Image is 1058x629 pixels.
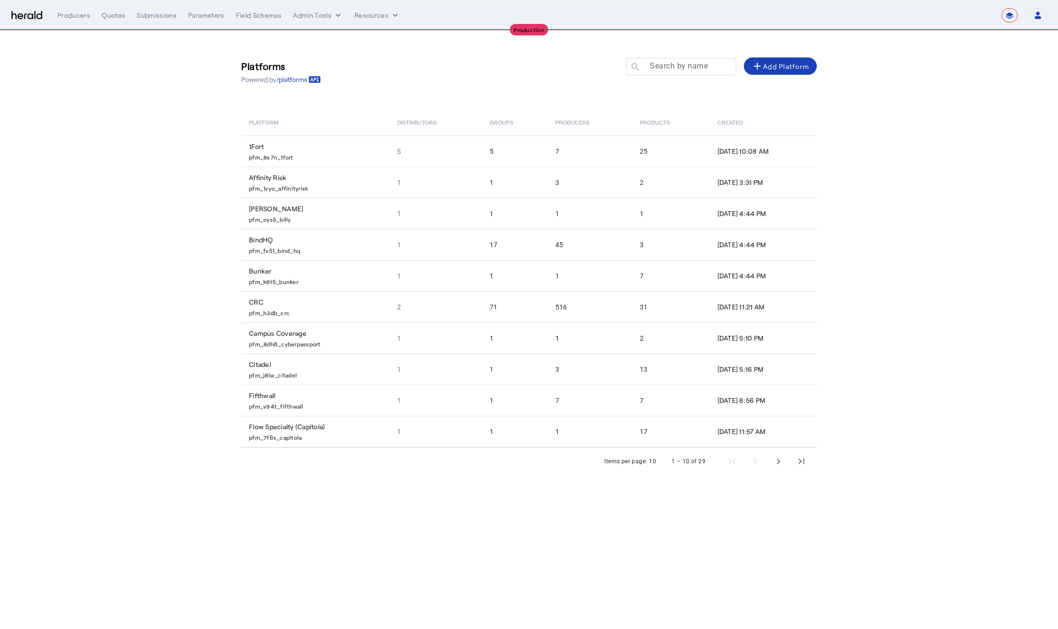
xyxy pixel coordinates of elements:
[752,60,809,72] div: Add Platform
[548,198,632,229] td: 1
[293,11,343,20] button: internal dropdown menu
[241,167,389,198] td: Affinity Risk
[389,229,482,260] td: 1
[632,291,710,322] td: 31
[389,385,482,416] td: 1
[241,416,389,447] td: Flow Specialty (Capitola)
[249,214,386,223] p: pfm_oys5_billy
[241,109,389,136] th: Platform
[632,109,710,136] th: Products
[137,11,176,20] div: Submissions
[548,322,632,354] td: 1
[632,354,710,385] td: 13
[710,385,817,416] td: [DATE] 8:56 PM
[710,291,817,322] td: [DATE] 11:21 AM
[626,62,642,74] mat-icon: search
[548,167,632,198] td: 3
[710,229,817,260] td: [DATE] 4:44 PM
[510,24,548,35] div: Production
[249,338,386,348] p: pfm_8dh6_cyberpassport
[389,291,482,322] td: 2
[241,322,389,354] td: Campus Coverage
[744,57,817,75] button: Add Platform
[482,136,547,167] td: 5
[671,457,705,466] div: 1 – 10 of 29
[548,354,632,385] td: 3
[241,291,389,322] td: CRC
[548,291,632,322] td: 516
[241,198,389,229] td: [PERSON_NAME]
[389,416,482,447] td: 1
[710,167,817,198] td: [DATE] 3:31 PM
[389,322,482,354] td: 1
[249,307,386,317] p: pfm_h3db_crc
[389,198,482,229] td: 1
[482,109,547,136] th: Groups
[710,260,817,291] td: [DATE] 4:44 PM
[482,416,547,447] td: 1
[276,75,321,84] a: /platforms
[249,151,386,161] p: pfm_8e7n_1fort
[241,354,389,385] td: Citadel
[548,136,632,167] td: 7
[710,354,817,385] td: [DATE] 5:16 PM
[752,60,763,72] mat-icon: add
[249,369,386,379] p: pfm_j8lw_citadel
[710,136,817,167] td: [DATE] 10:08 AM
[632,322,710,354] td: 2
[482,260,547,291] td: 1
[710,416,817,447] td: [DATE] 11:57 AM
[632,260,710,291] td: 7
[790,450,813,473] button: Last page
[632,229,710,260] td: 3
[188,11,224,20] div: Parameters
[482,229,547,260] td: 17
[241,59,321,73] h3: Platforms
[249,183,386,192] p: pfm_1vyo_affinityrisk
[249,400,386,410] p: pfm_v94t_fifthwall
[548,385,632,416] td: 7
[482,385,547,416] td: 1
[482,291,547,322] td: 71
[482,167,547,198] td: 1
[548,260,632,291] td: 1
[241,136,389,167] td: 1Fort
[354,11,400,20] button: Resources dropdown menu
[649,457,656,466] div: 10
[389,354,482,385] td: 1
[632,167,710,198] td: 2
[249,432,386,441] p: pfm_7f6s_capitola
[249,276,386,286] p: pfm_k8t5_bunker
[482,322,547,354] td: 1
[650,61,708,70] mat-label: Search by name
[604,457,647,466] div: Items per page:
[482,354,547,385] td: 1
[241,385,389,416] td: Fifthwall
[102,11,125,20] div: Quotes
[632,385,710,416] td: 7
[249,245,386,254] p: pfm_fx51_bind_hq
[632,136,710,167] td: 25
[710,109,817,136] th: Created
[710,322,817,354] td: [DATE] 5:10 PM
[548,109,632,136] th: Producers
[632,198,710,229] td: 1
[389,260,482,291] td: 1
[236,11,282,20] div: Field Schemas
[548,416,632,447] td: 1
[12,11,42,20] img: Herald Logo
[710,198,817,229] td: [DATE] 4:44 PM
[241,260,389,291] td: Bunker
[58,11,90,20] div: Producers
[389,109,482,136] th: Distributors
[548,229,632,260] td: 45
[389,167,482,198] td: 1
[241,229,389,260] td: BindHQ
[632,416,710,447] td: 17
[482,198,547,229] td: 1
[767,450,790,473] button: Next page
[241,75,321,84] p: Powered by
[389,136,482,167] td: 5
